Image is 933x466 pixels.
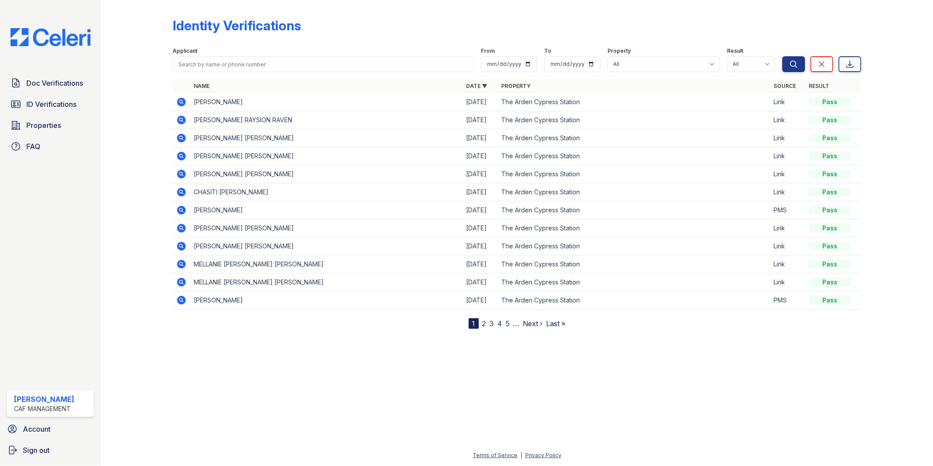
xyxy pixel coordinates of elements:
div: Pass [809,278,851,287]
span: Account [23,424,51,434]
td: [DATE] [463,183,498,201]
a: Privacy Policy [525,452,561,459]
a: 3 [490,319,494,328]
a: Name [194,83,210,89]
td: [DATE] [463,219,498,237]
td: Link [770,273,805,291]
td: PMS [770,291,805,309]
div: Pass [809,260,851,269]
td: The Arden Cypress Station [498,291,770,309]
td: Link [770,237,805,255]
td: MELLANIE [PERSON_NAME] [PERSON_NAME] [190,255,463,273]
span: Properties [26,120,61,131]
td: [DATE] [463,255,498,273]
td: Link [770,111,805,129]
td: [DATE] [463,111,498,129]
td: Link [770,147,805,165]
div: 1 [469,318,479,329]
label: Applicant [173,47,197,55]
td: [PERSON_NAME] [PERSON_NAME] [190,129,463,147]
a: Result [809,83,829,89]
td: Link [770,219,805,237]
div: [PERSON_NAME] [14,394,74,404]
input: Search by name or phone number [173,56,474,72]
a: Sign out [4,441,98,459]
a: Account [4,420,98,438]
div: Pass [809,206,851,215]
div: Pass [809,224,851,233]
td: [PERSON_NAME] [PERSON_NAME] [190,219,463,237]
td: The Arden Cypress Station [498,129,770,147]
span: Sign out [23,445,50,455]
td: The Arden Cypress Station [498,147,770,165]
div: | [521,452,522,459]
td: The Arden Cypress Station [498,111,770,129]
td: [PERSON_NAME] [PERSON_NAME] [190,237,463,255]
td: [DATE] [463,237,498,255]
a: 4 [498,319,503,328]
a: 5 [506,319,510,328]
a: Last » [546,319,566,328]
td: The Arden Cypress Station [498,93,770,111]
div: Pass [809,98,851,106]
td: [PERSON_NAME] [190,291,463,309]
td: The Arden Cypress Station [498,165,770,183]
td: The Arden Cypress Station [498,237,770,255]
span: ID Verifications [26,99,76,109]
a: Date ▼ [466,83,487,89]
td: [PERSON_NAME] [190,201,463,219]
div: Pass [809,152,851,160]
a: 2 [482,319,486,328]
td: CHASITI [PERSON_NAME] [190,183,463,201]
td: PMS [770,201,805,219]
td: [PERSON_NAME] [PERSON_NAME] [190,165,463,183]
td: [PERSON_NAME] RAYSION RAVEN [190,111,463,129]
td: The Arden Cypress Station [498,273,770,291]
div: Pass [809,170,851,178]
span: … [514,318,520,329]
td: Link [770,93,805,111]
td: [DATE] [463,165,498,183]
td: [DATE] [463,291,498,309]
td: [DATE] [463,129,498,147]
td: [PERSON_NAME] [PERSON_NAME] [190,147,463,165]
label: Property [608,47,631,55]
div: Pass [809,116,851,124]
a: Doc Verifications [7,74,94,92]
td: [DATE] [463,201,498,219]
a: FAQ [7,138,94,155]
div: Pass [809,296,851,305]
td: [PERSON_NAME] [190,93,463,111]
td: Link [770,183,805,201]
a: Next › [523,319,543,328]
span: FAQ [26,141,40,152]
div: Identity Verifications [173,18,301,33]
label: From [481,47,495,55]
td: The Arden Cypress Station [498,255,770,273]
img: CE_Logo_Blue-a8612792a0a2168367f1c8372b55b34899dd931a85d93a1a3d3e32e68fde9ad4.png [4,28,98,46]
div: Pass [809,188,851,197]
td: [DATE] [463,147,498,165]
div: Pass [809,242,851,251]
a: Properties [7,116,94,134]
td: [DATE] [463,93,498,111]
label: To [544,47,551,55]
a: Terms of Service [473,452,517,459]
div: CAF Management [14,404,74,413]
label: Result [727,47,743,55]
a: ID Verifications [7,95,94,113]
td: Link [770,255,805,273]
div: Pass [809,134,851,142]
span: Doc Verifications [26,78,83,88]
td: The Arden Cypress Station [498,183,770,201]
td: MELLANIE [PERSON_NAME] [PERSON_NAME] [190,273,463,291]
a: Property [501,83,531,89]
td: The Arden Cypress Station [498,219,770,237]
td: Link [770,165,805,183]
td: [DATE] [463,273,498,291]
td: The Arden Cypress Station [498,201,770,219]
a: Source [774,83,796,89]
td: Link [770,129,805,147]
